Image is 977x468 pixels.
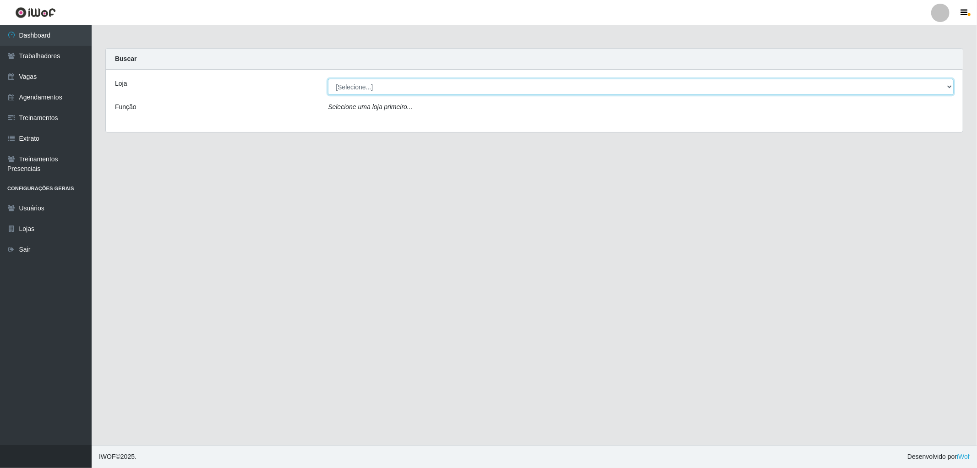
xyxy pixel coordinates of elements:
[15,7,56,18] img: CoreUI Logo
[957,453,970,460] a: iWof
[99,453,116,460] span: IWOF
[907,452,970,462] span: Desenvolvido por
[115,102,136,112] label: Função
[99,452,136,462] span: © 2025 .
[115,79,127,88] label: Loja
[328,103,412,110] i: Selecione uma loja primeiro...
[115,55,136,62] strong: Buscar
